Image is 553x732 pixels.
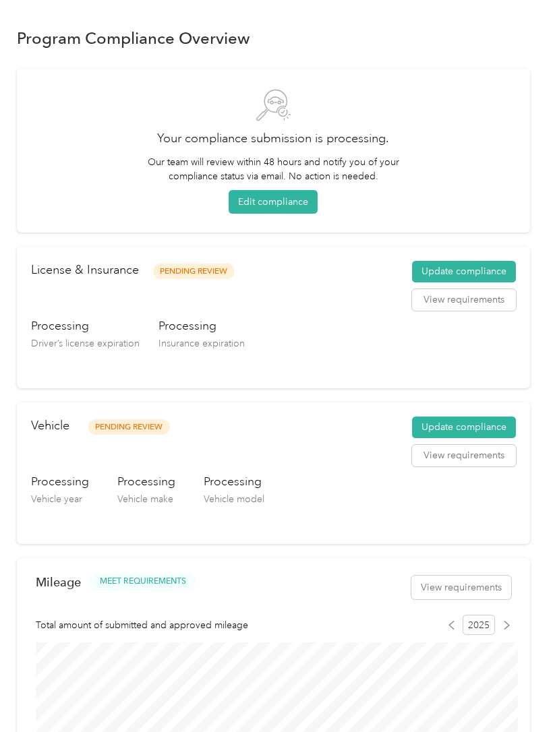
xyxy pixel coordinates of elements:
[31,417,69,435] h2: Vehicle
[31,317,140,334] h3: Processing
[17,31,250,45] h1: Program Compliance Overview
[100,576,186,588] span: MEET REQUIREMENTS
[90,574,196,590] button: MEET REQUIREMENTS
[31,473,89,490] h3: Processing
[36,575,81,589] h2: Mileage
[36,129,511,148] h2: Your compliance submission is processing.
[88,419,170,435] span: Pending Review
[31,261,139,279] h2: License & Insurance
[411,576,511,599] button: View requirements
[153,264,235,279] span: Pending Review
[412,289,516,311] button: View requirements
[141,155,405,183] p: Our team will review within 48 hours and notify you of your compliance status via email. No actio...
[158,317,245,334] h3: Processing
[31,493,82,505] span: Vehicle year
[412,261,516,282] button: Update compliance
[204,473,264,490] h3: Processing
[36,618,248,632] span: Total amount of submitted and approved mileage
[412,445,516,466] button: View requirements
[412,417,516,438] button: Update compliance
[463,615,495,635] span: 2025
[117,493,173,505] span: Vehicle make
[31,338,140,349] span: Driver’s license expiration
[117,473,175,490] h3: Processing
[204,493,264,505] span: Vehicle model
[229,190,318,214] button: Edit compliance
[477,657,553,732] iframe: Everlance-gr Chat Button Frame
[158,338,245,349] span: Insurance expiration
